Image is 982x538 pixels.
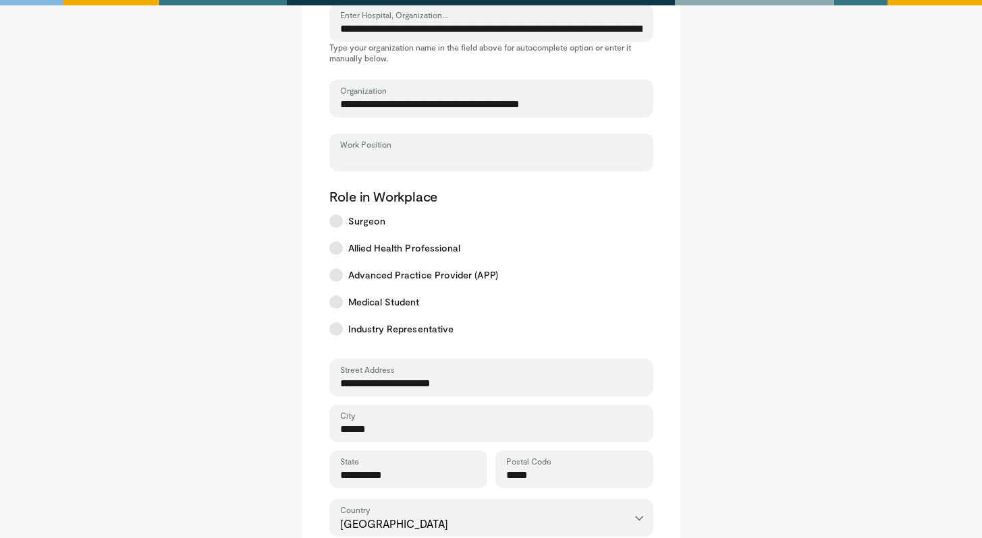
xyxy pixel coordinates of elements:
[348,322,454,336] span: Industry Representative
[506,456,551,467] label: Postal Code
[340,364,395,375] label: Street Address
[348,241,461,255] span: Allied Health Professional
[340,456,359,467] label: State
[329,42,653,63] p: Type your organization name in the field above for autocomplete option or enter it manually below.
[340,410,355,421] label: City
[340,139,391,150] label: Work Position
[348,214,386,228] span: Surgeon
[348,295,420,309] span: Medical Student
[340,9,448,20] label: Enter Hospital, Organization...
[348,268,498,282] span: Advanced Practice Provider (APP)
[329,187,653,205] p: Role in Workplace
[340,85,387,96] label: Organization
